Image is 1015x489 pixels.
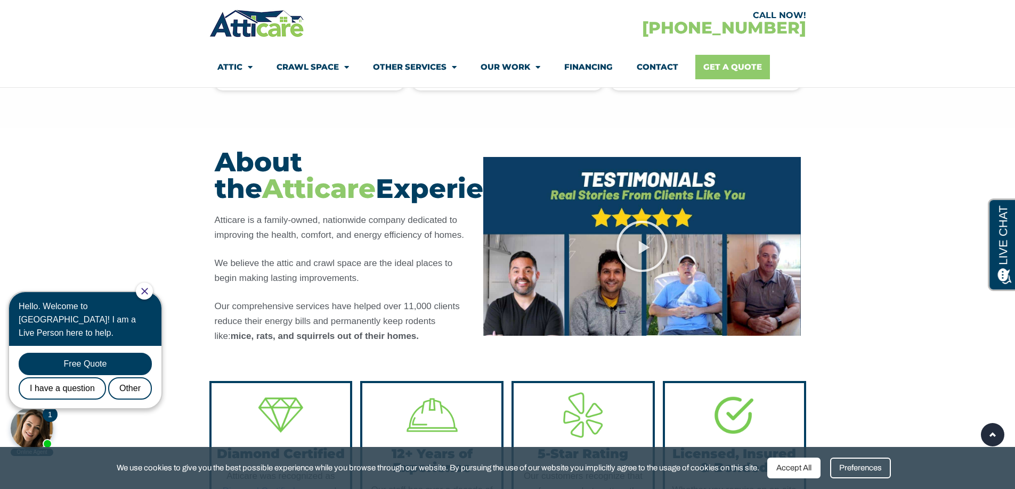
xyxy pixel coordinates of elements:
p: We believe the attic and crawl space are the ideal places to begin making lasting improvements. [215,256,473,286]
h3: About the Experience [215,149,473,202]
iframe: Chat Invitation [5,281,176,457]
div: Accept All [767,458,821,478]
strong: mice, rats, and squirrels out of their homes. [231,331,419,341]
nav: Menu [217,55,798,79]
a: Contact [637,55,678,79]
a: Crawl Space [277,55,349,79]
span: We use cookies to give you the best possible experience while you browse through our website. By ... [117,461,759,475]
span: Atticare [262,172,376,205]
span: Opens a chat window [26,9,86,22]
div: Preferences [830,458,891,478]
div: Play Video [615,220,669,273]
a: Financing [564,55,613,79]
a: Attic [217,55,253,79]
div: CALL NOW! [508,11,806,20]
a: Our Work [481,55,540,79]
p: Atticare is a family-owned, nationwide company dedicated to improving the health, comfort, and en... [215,213,473,243]
a: Other Services [373,55,457,79]
p: Our comprehensive services have helped over 11,000 clients reduce their energy bills and permanen... [215,299,473,344]
a: Get A Quote [695,55,770,79]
